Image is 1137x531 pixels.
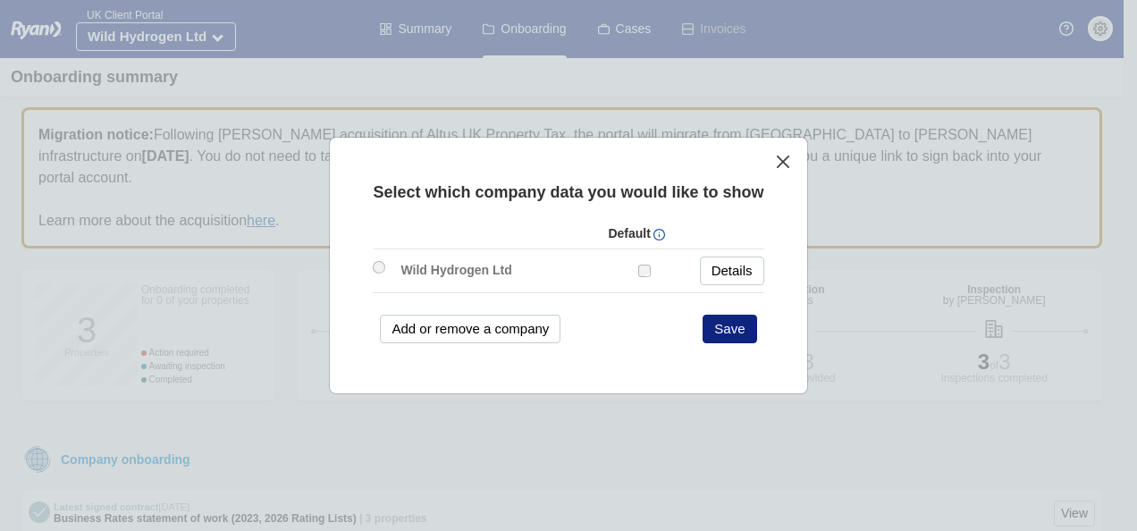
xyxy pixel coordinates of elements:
strong: Default [608,226,650,240]
button: Add or remove a company [380,315,560,343]
label: Wild Hydrogen Ltd [392,258,520,282]
button: Save [703,315,756,343]
a: Details [700,257,764,285]
span: Select which company data you would like to show [373,183,763,201]
button: close [774,152,793,171]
